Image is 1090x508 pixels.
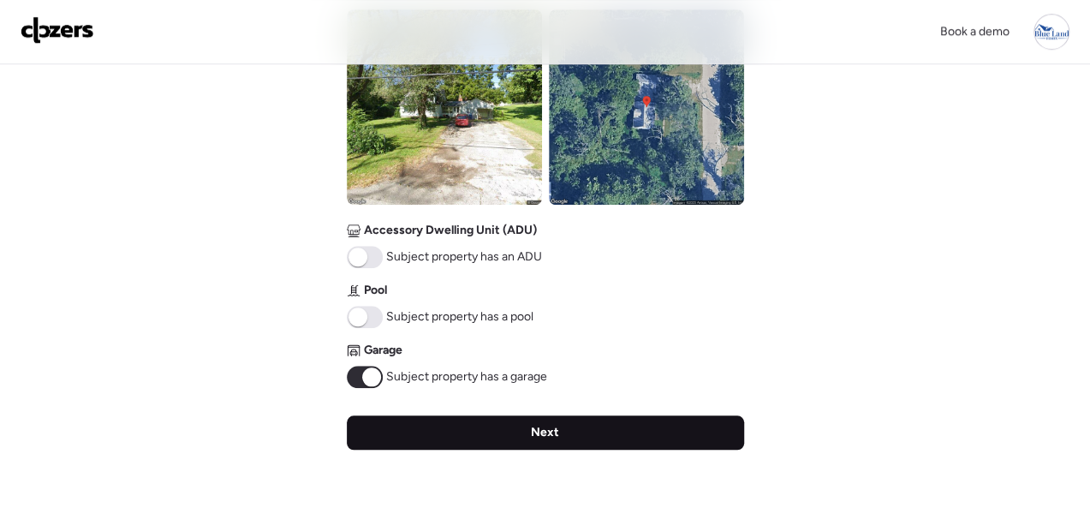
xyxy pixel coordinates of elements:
span: Next [531,424,559,441]
span: Pool [364,282,387,299]
span: Subject property has a pool [386,308,533,326]
span: Subject property has a garage [386,368,547,385]
span: Garage [364,342,402,359]
span: Book a demo [940,24,1010,39]
span: Subject property has an ADU [386,248,542,266]
span: Accessory Dwelling Unit (ADU) [364,222,537,239]
img: Logo [21,16,94,44]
